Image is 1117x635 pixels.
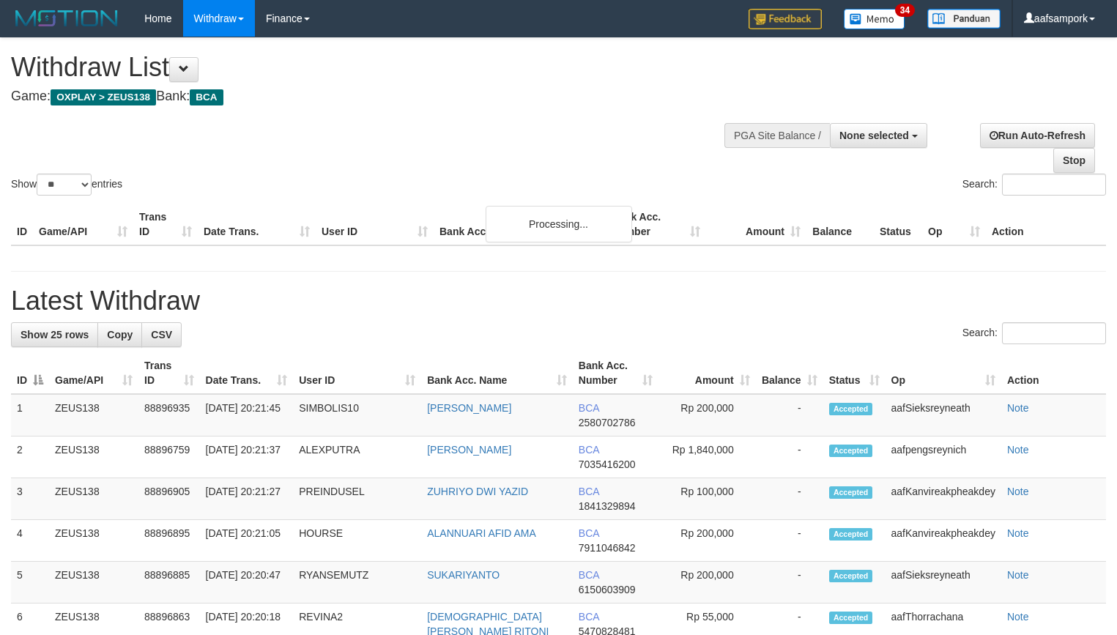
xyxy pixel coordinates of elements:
[962,322,1106,344] label: Search:
[1002,174,1106,196] input: Search:
[11,520,49,562] td: 4
[427,486,528,497] a: ZUHRIYO DWI YAZID
[49,478,138,520] td: ZEUS138
[138,352,200,394] th: Trans ID: activate to sort column ascending
[293,520,421,562] td: HOURSE
[151,329,172,341] span: CSV
[200,394,294,437] td: [DATE] 20:21:45
[51,89,156,105] span: OXPLAY > ZEUS138
[11,174,122,196] label: Show entries
[11,322,98,347] a: Show 25 rows
[927,9,1001,29] img: panduan.png
[138,478,200,520] td: 88896905
[200,562,294,604] td: [DATE] 20:20:47
[844,9,905,29] img: Button%20Memo.svg
[579,527,599,539] span: BCA
[11,204,33,245] th: ID
[756,478,823,520] td: -
[579,417,636,428] span: Copy 2580702786 to clipboard
[11,394,49,437] td: 1
[421,352,573,394] th: Bank Acc. Name: activate to sort column ascending
[293,437,421,478] td: ALEXPUTRA
[21,329,89,341] span: Show 25 rows
[579,542,636,554] span: Copy 7911046842 to clipboard
[579,611,599,623] span: BCA
[658,562,756,604] td: Rp 200,000
[895,4,915,17] span: 34
[706,204,806,245] th: Amount
[1007,402,1029,414] a: Note
[11,89,730,104] h4: Game: Bank:
[830,123,927,148] button: None selected
[293,394,421,437] td: SIMBOLIS10
[1007,444,1029,456] a: Note
[886,562,1001,604] td: aafSieksreyneath
[107,329,133,341] span: Copy
[839,130,909,141] span: None selected
[11,562,49,604] td: 5
[293,478,421,520] td: PREINDUSEL
[97,322,142,347] a: Copy
[11,286,1106,316] h1: Latest Withdraw
[11,352,49,394] th: ID: activate to sort column descending
[573,352,658,394] th: Bank Acc. Number: activate to sort column ascending
[133,204,198,245] th: Trans ID
[11,7,122,29] img: MOTION_logo.png
[1007,527,1029,539] a: Note
[658,352,756,394] th: Amount: activate to sort column ascending
[986,204,1106,245] th: Action
[141,322,182,347] a: CSV
[829,528,873,541] span: Accepted
[11,53,730,82] h1: Withdraw List
[829,403,873,415] span: Accepted
[11,437,49,478] td: 2
[49,437,138,478] td: ZEUS138
[756,520,823,562] td: -
[434,204,606,245] th: Bank Acc. Name
[579,569,599,581] span: BCA
[756,562,823,604] td: -
[606,204,706,245] th: Bank Acc. Number
[886,352,1001,394] th: Op: activate to sort column ascending
[293,352,421,394] th: User ID: activate to sort column ascending
[886,478,1001,520] td: aafKanvireakpheakdey
[829,612,873,624] span: Accepted
[1001,352,1106,394] th: Action
[11,478,49,520] td: 3
[316,204,434,245] th: User ID
[49,394,138,437] td: ZEUS138
[49,520,138,562] td: ZEUS138
[756,352,823,394] th: Balance: activate to sort column ascending
[579,458,636,470] span: Copy 7035416200 to clipboard
[427,527,536,539] a: ALANNUARI AFID AMA
[486,206,632,242] div: Processing...
[198,204,316,245] th: Date Trans.
[886,520,1001,562] td: aafKanvireakpheakdey
[829,570,873,582] span: Accepted
[138,437,200,478] td: 88896759
[1007,611,1029,623] a: Note
[658,394,756,437] td: Rp 200,000
[658,437,756,478] td: Rp 1,840,000
[138,520,200,562] td: 88896895
[37,174,92,196] select: Showentries
[922,204,986,245] th: Op
[658,478,756,520] td: Rp 100,000
[724,123,830,148] div: PGA Site Balance /
[190,89,223,105] span: BCA
[874,204,922,245] th: Status
[293,562,421,604] td: RYANSEMUTZ
[200,437,294,478] td: [DATE] 20:21:37
[138,562,200,604] td: 88896885
[49,352,138,394] th: Game/API: activate to sort column ascending
[886,394,1001,437] td: aafSieksreyneath
[1002,322,1106,344] input: Search:
[980,123,1095,148] a: Run Auto-Refresh
[1007,569,1029,581] a: Note
[1007,486,1029,497] a: Note
[749,9,822,29] img: Feedback.jpg
[823,352,886,394] th: Status: activate to sort column ascending
[427,402,511,414] a: [PERSON_NAME]
[200,478,294,520] td: [DATE] 20:21:27
[579,584,636,595] span: Copy 6150603909 to clipboard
